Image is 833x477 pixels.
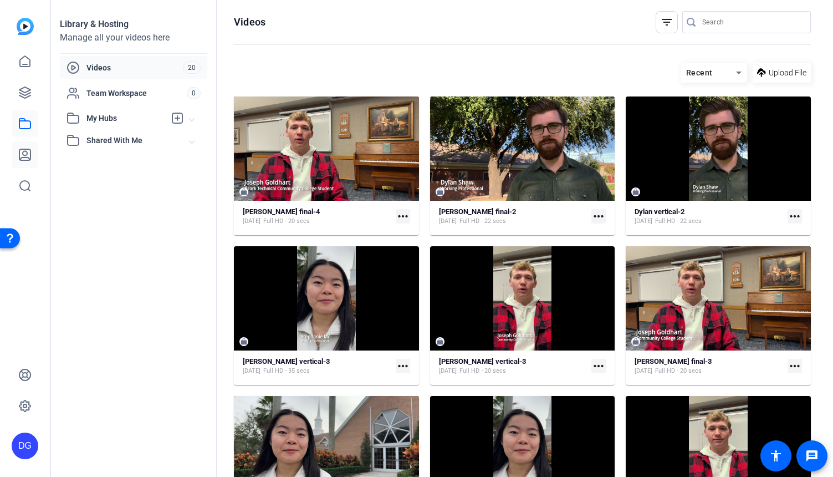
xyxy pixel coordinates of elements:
mat-icon: more_horiz [788,209,802,224]
mat-icon: more_horiz [396,209,410,224]
a: [PERSON_NAME] final-4[DATE]Full HD - 20 secs [243,207,391,226]
span: Recent [686,68,713,77]
strong: [PERSON_NAME] final-2 [439,207,516,216]
span: [DATE] [439,367,457,375]
span: Full HD - 20 secs [655,367,702,375]
span: Full HD - 20 secs [459,367,506,375]
mat-icon: more_horiz [591,359,606,373]
span: [DATE] [439,217,457,226]
strong: Dylan vertical-2 [635,207,684,216]
span: My Hubs [86,113,165,124]
a: Dylan vertical-2[DATE]Full HD - 22 secs [635,207,783,226]
div: DG [12,433,38,459]
mat-icon: filter_list [660,16,673,29]
mat-icon: more_horiz [396,359,410,373]
span: Full HD - 20 secs [263,217,310,226]
span: Shared With Me [86,135,190,146]
span: Full HD - 22 secs [459,217,506,226]
mat-icon: more_horiz [591,209,606,224]
strong: [PERSON_NAME] final-4 [243,207,320,216]
span: 0 [187,87,201,99]
span: Videos [86,62,183,73]
span: 20 [183,62,201,74]
mat-icon: accessibility [769,449,783,463]
input: Search [702,16,802,29]
strong: [PERSON_NAME] vertical-3 [439,357,526,366]
strong: [PERSON_NAME] vertical-3 [243,357,330,366]
span: Team Workspace [86,88,187,99]
a: [PERSON_NAME] final-3[DATE]Full HD - 20 secs [635,357,783,375]
span: [DATE] [635,367,652,375]
span: [DATE] [243,217,260,226]
div: Library & Hosting [60,18,207,31]
span: [DATE] [635,217,652,226]
span: Full HD - 35 secs [263,367,310,375]
span: Full HD - 22 secs [655,217,702,226]
mat-icon: message [805,449,819,463]
mat-icon: more_horiz [788,359,802,373]
h1: Videos [234,16,265,29]
a: [PERSON_NAME] final-2[DATE]Full HD - 22 secs [439,207,587,226]
mat-expansion-panel-header: My Hubs [60,107,207,129]
div: Manage all your videos here [60,31,207,44]
mat-expansion-panel-header: Shared With Me [60,129,207,151]
strong: [PERSON_NAME] final-3 [635,357,712,366]
span: Upload File [769,67,806,79]
button: Upload File [753,63,811,83]
a: [PERSON_NAME] vertical-3[DATE]Full HD - 35 secs [243,357,391,375]
span: [DATE] [243,367,260,375]
img: blue-gradient.svg [17,18,34,35]
a: [PERSON_NAME] vertical-3[DATE]Full HD - 20 secs [439,357,587,375]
